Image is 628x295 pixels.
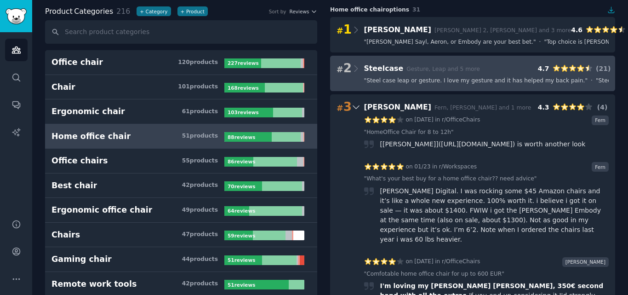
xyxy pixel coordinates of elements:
span: [PERSON_NAME] [364,25,431,34]
div: Remote work tools [51,278,137,290]
a: Gaming chair44products51reviews [45,247,317,272]
span: 1 [337,23,352,37]
span: in [432,163,437,171]
span: # [337,26,343,35]
span: · [591,77,593,85]
span: on [406,116,413,124]
div: Best chair [51,180,97,191]
div: 49 product s [182,206,218,214]
span: # [337,65,343,74]
b: 51 review s [228,282,255,288]
a: Office chairs55products86reviews [45,149,317,174]
span: 216 [116,7,130,16]
input: Search product categories [45,20,317,44]
div: 47 product s [182,231,218,239]
div: Gaming chair [51,254,112,265]
span: [PERSON_NAME] [364,103,431,111]
span: " Steel case leap or gesture. I love my gesture and it has helped my back pain. " [364,77,588,85]
div: Sort by [269,8,286,15]
span: [PERSON_NAME] 2, [PERSON_NAME] and 3 more [434,27,571,34]
a: 01/23 [414,163,430,171]
span: 2 [337,61,352,76]
div: 61 product s [182,108,218,116]
div: Fern [592,116,609,125]
a: Best chair42products70reviews [45,174,317,198]
div: ( 4 ) [596,103,609,112]
div: 101 product s [178,83,218,91]
a: "HomeOffice Chair for 8 to 12h" [364,128,454,137]
span: 3 [337,100,352,115]
span: Categories [45,6,113,17]
b: 103 review s [228,110,259,115]
a: Home office chair51products88reviews [45,124,317,149]
div: Office chair [51,57,103,68]
a: Ergonomic chair61products103reviews [45,99,317,124]
span: + [140,8,144,15]
button: +Product [177,6,208,16]
a: [DATE] [414,258,433,266]
div: 42 product s [182,280,218,288]
div: Home office chair [51,131,131,142]
span: · [539,38,541,46]
a: r/Workspaces [439,163,477,171]
span: # [337,104,343,113]
div: [PERSON_NAME] [562,257,609,267]
div: Chairs [51,229,80,241]
span: on [406,258,413,266]
a: "Comfotable home office chair for up to 600 EUR" [364,270,504,278]
div: 44 product s [182,255,218,264]
b: 59 review s [228,233,255,238]
div: [[PERSON_NAME]]([URL][DOMAIN_NAME]) is worth another look [380,139,586,149]
a: r/OfficeChairs [442,116,480,124]
span: + [181,8,185,15]
span: in [435,116,440,124]
div: 51 product s [182,132,218,140]
div: Office chairs [51,155,108,167]
span: Steelcase [364,64,404,73]
a: Chairs47products59reviews [45,223,317,248]
span: Fern, [PERSON_NAME] and 1 more [434,104,531,111]
div: Fern [592,162,609,172]
span: in [435,258,440,266]
b: 51 review s [228,257,255,263]
span: Gesture, Leap and 5 more [406,66,480,72]
div: 4.7 [538,64,549,74]
div: Ergonomic office chair [51,204,152,216]
div: 4.6 [571,25,582,35]
a: r/OfficeChairs [442,258,480,266]
div: Chair [51,81,75,93]
b: 64 review s [228,208,255,214]
img: GummySearch logo [6,8,27,24]
b: 88 review s [228,134,255,140]
div: 120 product s [178,58,218,67]
span: Product [45,6,73,17]
a: Ergonomic office chair49products64reviews [45,198,317,223]
span: " [PERSON_NAME] Sayl, Aeron, or Embody are your best bet. " [364,38,536,46]
a: [DATE] [414,116,433,124]
div: 55 product s [182,157,218,165]
button: +Category [137,6,171,16]
b: 86 review s [228,159,255,164]
a: "What's your best buy for a home office chair?? need advice" [364,175,537,183]
div: Home office chair options [330,6,615,14]
div: 4.3 [538,103,549,112]
b: 168 review s [228,85,259,91]
div: Ergonomic chair [51,106,125,117]
a: Office chair120products227reviews [45,50,317,75]
div: 42 product s [182,181,218,190]
b: 227 review s [228,60,259,66]
div: [PERSON_NAME] Digital. I was rocking some $45 Amazon chairs and it’s like a whole new experience.... [380,186,609,244]
span: Reviews [290,8,309,15]
a: Chair101products168reviews [45,75,317,100]
button: Reviews [290,8,317,15]
div: ( 21 ) [596,64,609,74]
b: 70 review s [228,184,255,189]
span: 31 [412,6,420,13]
span: on [406,163,413,171]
